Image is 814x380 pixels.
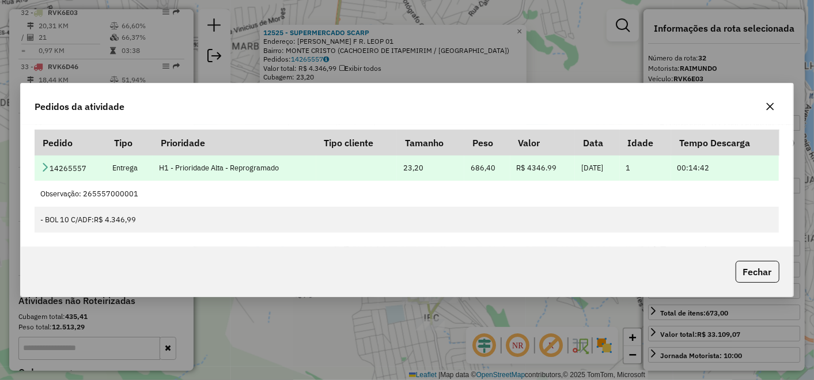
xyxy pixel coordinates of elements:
[107,130,153,155] th: Tipo
[94,215,136,225] span: R$ 4.346,99
[35,100,124,113] span: Pedidos da atividade
[671,130,779,155] th: Tempo Descarga
[112,163,138,173] span: Entrega
[736,261,779,283] button: Fechar
[620,130,672,155] th: Idade
[35,130,106,155] th: Pedido
[397,155,464,181] td: 23,20
[464,130,510,155] th: Peso
[153,155,316,181] td: H1 - Prioridade Alta - Reprogramado
[575,155,619,181] td: [DATE]
[510,155,576,181] td: R$ 4346.99
[316,130,397,155] th: Tipo cliente
[671,155,779,181] td: 00:14:42
[40,214,773,225] div: - BOL 10 C/ADF:
[397,130,464,155] th: Tamanho
[464,155,510,181] td: 686,40
[575,130,619,155] th: Data
[153,130,316,155] th: Prioridade
[40,188,773,199] div: Observação: 265557000001
[35,155,106,181] td: 14265557
[620,155,672,181] td: 1
[510,130,576,155] th: Valor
